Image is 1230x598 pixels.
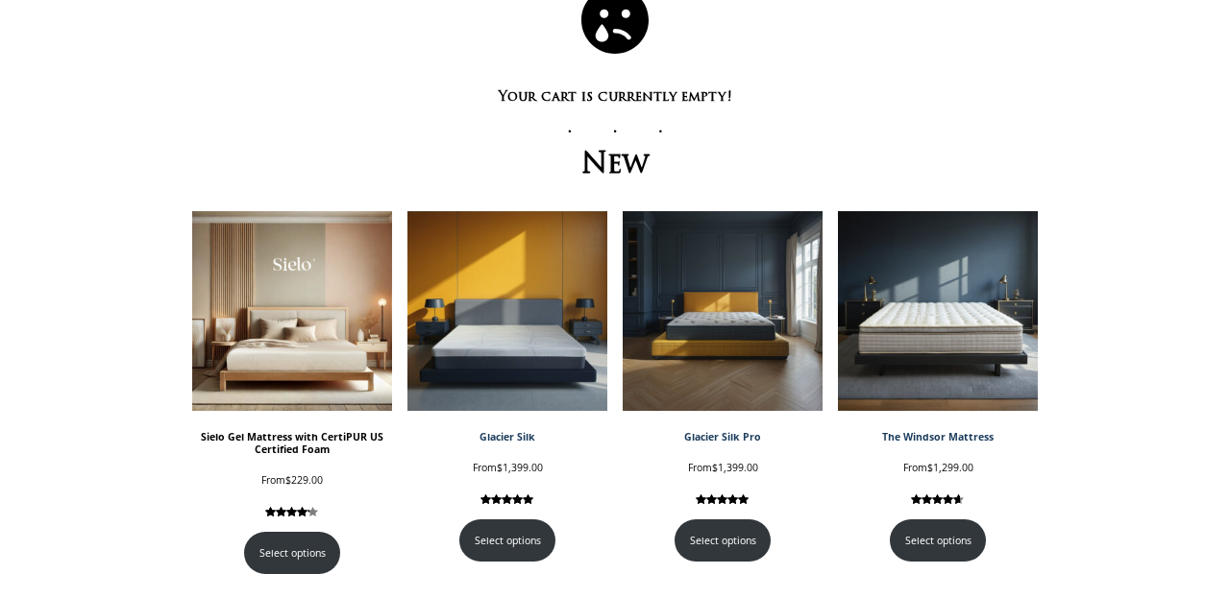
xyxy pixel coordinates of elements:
a: Windsor In Studio The Windsor Mattress [838,211,1038,455]
img: Sielo Gel Mattress with CertiPUR US Certified Foam [192,211,392,411]
span: 18 [696,491,750,523]
img: Windsor In Studio [838,211,1038,411]
span: 229.00 [285,473,323,487]
div: From [192,467,392,492]
span: 1,299.00 [927,461,973,474]
span: $ [497,461,503,474]
span: Rated out of 5 based on customer ratings [480,491,534,588]
span: 130 [265,504,309,536]
div: Rated 5.00 out of 5 [696,491,750,508]
span: Rated out of 5 based on customer ratings [696,491,750,588]
div: The Windsor Mattress [838,431,1038,443]
span: 8 [480,491,534,523]
a: Select options for “Sielo Gel Mattress with CertiPUR US Certified Foam” [244,532,341,574]
span: $ [927,461,933,474]
span: Rated out of 5 based on customer ratings [911,491,960,588]
a: Glacier Silk Glacier Silk [407,211,607,455]
div: Sielo Gel Mattress with CertiPUR US Certified Foam [192,431,392,455]
span: 1,399.00 [497,461,543,474]
span: $ [712,461,718,474]
span: 223 [911,491,960,523]
img: Glacier Silk Pro [623,211,823,411]
a: Select options for “The Windsor Mattress” [890,519,987,562]
span: $ [285,473,291,487]
div: From [838,455,1038,480]
img: Glacier Silk [407,211,607,411]
span: 1,399.00 [712,461,758,474]
a: Sielo Gel Mattress with CertiPUR US Certified Foam Sielo Gel Mattress with CertiPUR US Certified ... [192,211,392,466]
div: From [407,455,607,480]
a: Select options for “Glacier Silk Pro” [675,519,772,562]
div: Glacier Silk Pro [623,431,823,443]
a: Select options for “Glacier Silk” [459,519,556,562]
a: Glacier Silk Pro Glacier Silk Pro [623,211,823,455]
div: Rated 5.00 out of 5 [480,491,534,508]
div: Rated 4.12 out of 5 [265,504,319,520]
div: From [623,455,823,480]
div: Rated 4.59 out of 5 [911,491,965,508]
h2: New [192,149,1038,183]
div: Glacier Silk [407,431,607,443]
